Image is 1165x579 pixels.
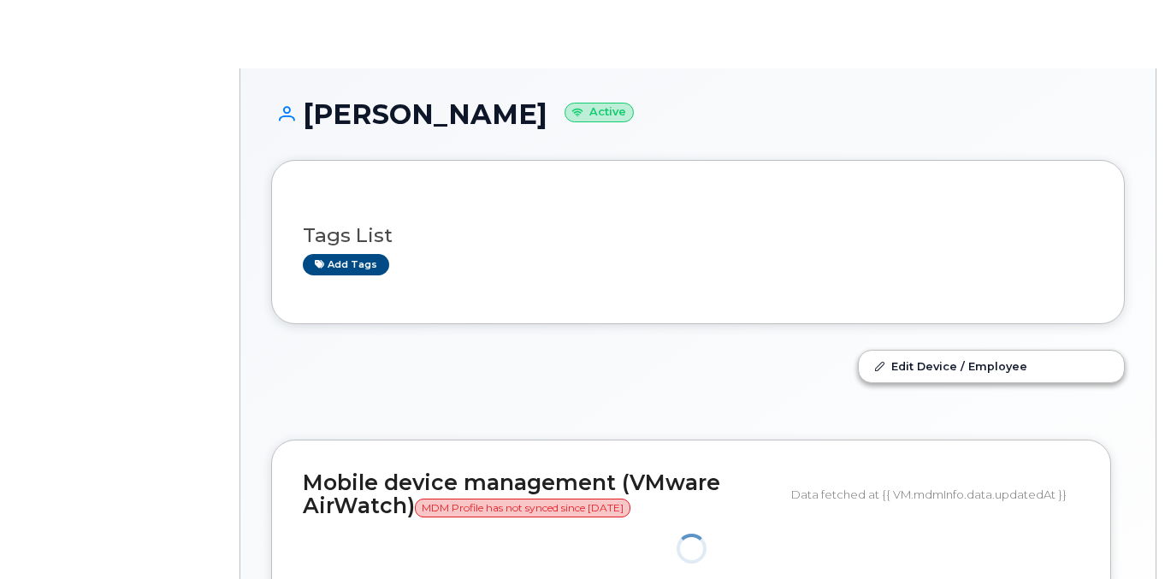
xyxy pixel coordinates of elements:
[791,478,1079,511] div: Data fetched at {{ VM.mdmInfo.data.updatedAt }}
[271,99,1125,129] h1: [PERSON_NAME]
[303,471,778,518] h2: Mobile device management (VMware AirWatch)
[565,103,634,122] small: Active
[859,351,1124,381] a: Edit Device / Employee
[303,254,389,275] a: Add tags
[303,225,1093,246] h3: Tags List
[415,499,630,517] span: MDM Profile has not synced since [DATE]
